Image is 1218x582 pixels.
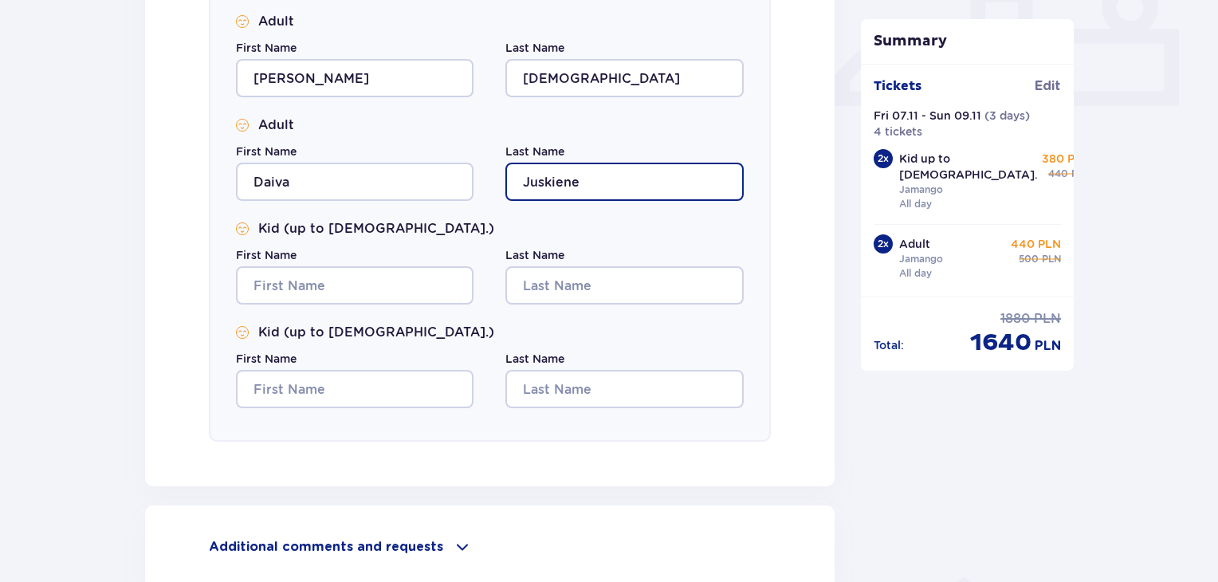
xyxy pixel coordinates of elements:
[874,77,921,95] p: Tickets
[505,370,743,408] input: Last Name
[236,59,473,97] input: First Name
[1035,337,1061,355] span: PLN
[236,119,249,132] img: Smile Icon
[899,151,1038,183] p: Kid up to [DEMOGRAPHIC_DATA].
[970,328,1031,358] span: 1640
[258,220,494,238] p: Kid (up to [DEMOGRAPHIC_DATA].)
[236,247,297,263] label: First Name
[236,351,297,367] label: First Name
[1000,310,1031,328] span: 1880
[899,266,932,281] p: All day
[236,163,473,201] input: First Name
[505,247,564,263] label: Last Name
[258,13,294,30] p: Adult
[874,234,893,254] div: 2 x
[505,59,743,97] input: Last Name
[1035,77,1061,95] span: Edit
[874,124,922,140] p: 4 tickets
[505,351,564,367] label: Last Name
[899,252,943,266] p: Jamango
[899,183,943,197] p: Jamango
[1042,252,1061,266] span: PLN
[874,108,981,124] p: Fri 07.11 - Sun 09.11
[236,40,297,56] label: First Name
[236,222,249,235] img: Smile Icon
[861,32,1075,51] p: Summary
[236,370,473,408] input: First Name
[236,15,249,28] img: Smile Icon
[1011,236,1061,252] p: 440 PLN
[984,108,1030,124] p: ( 3 days )
[258,324,494,341] p: Kid (up to [DEMOGRAPHIC_DATA].)
[1034,310,1061,328] span: PLN
[1042,151,1090,167] p: 380 PLN
[236,144,297,159] label: First Name
[236,266,473,305] input: First Name
[899,236,930,252] p: Adult
[236,326,249,339] img: Smile Icon
[209,538,443,556] p: Additional comments and requests
[1019,252,1039,266] span: 500
[505,40,564,56] label: Last Name
[1071,167,1090,181] span: PLN
[899,197,932,211] p: All day
[1048,167,1068,181] span: 440
[874,337,904,353] p: Total :
[258,116,294,134] p: Adult
[505,266,743,305] input: Last Name
[874,149,893,168] div: 2 x
[505,163,743,201] input: Last Name
[505,144,564,159] label: Last Name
